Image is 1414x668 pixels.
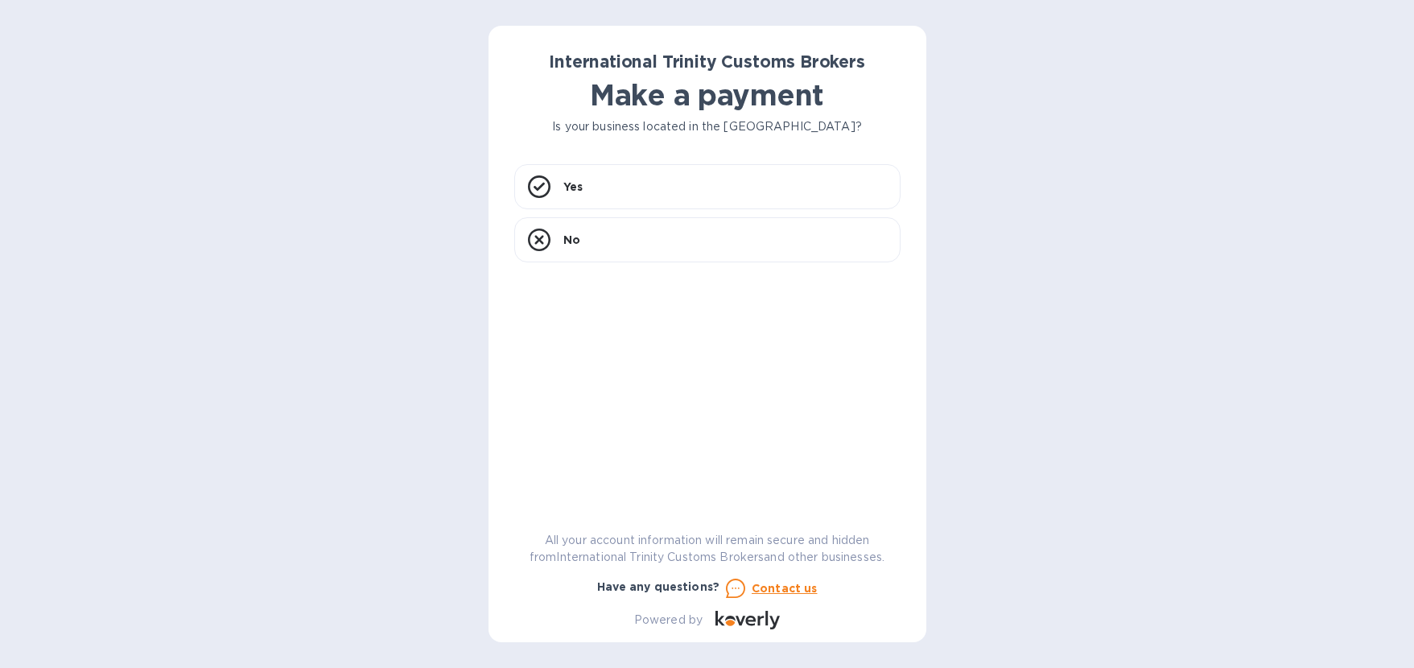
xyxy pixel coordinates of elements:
p: Powered by [634,612,703,629]
p: Is your business located in the [GEOGRAPHIC_DATA]? [514,118,901,135]
p: No [563,232,580,248]
b: Have any questions? [597,580,720,593]
p: All your account information will remain secure and hidden from International Trinity Customs Bro... [514,532,901,566]
h1: Make a payment [514,78,901,112]
u: Contact us [752,582,818,595]
b: International Trinity Customs Brokers [549,52,865,72]
p: Yes [563,179,583,195]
